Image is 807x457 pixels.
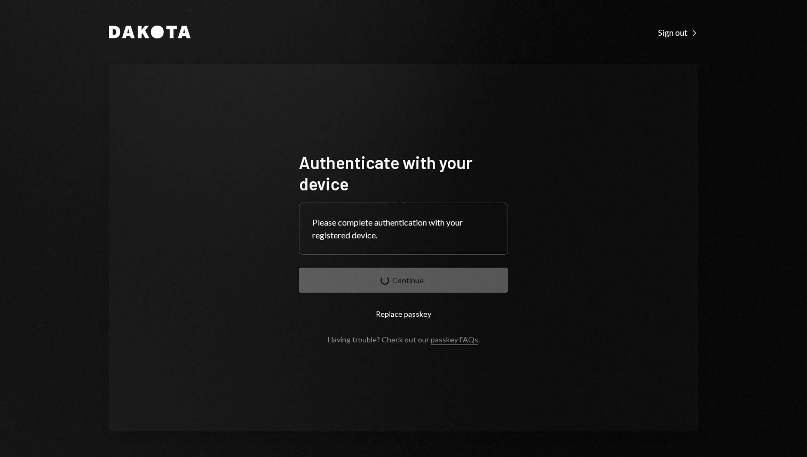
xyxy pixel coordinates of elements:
h1: Authenticate with your device [299,151,508,194]
a: Sign out [658,26,698,38]
a: passkey FAQs [431,335,478,345]
div: Having trouble? Check out our . [328,335,480,344]
div: Please complete authentication with your registered device. [312,216,495,242]
div: Sign out [658,27,698,38]
button: Replace passkey [299,301,508,326]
